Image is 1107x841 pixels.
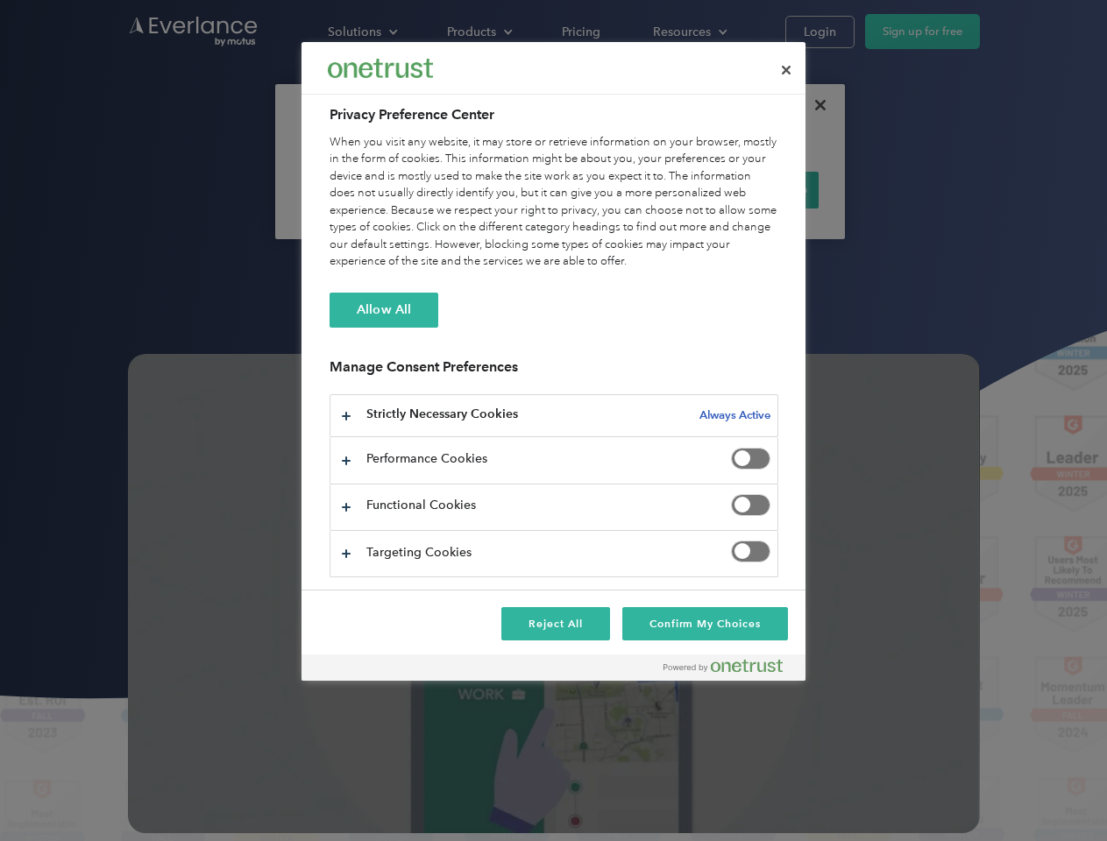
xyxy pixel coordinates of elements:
img: Powered by OneTrust Opens in a new Tab [663,659,783,673]
button: Close [767,51,805,89]
h3: Manage Consent Preferences [330,358,778,385]
input: Submit [129,104,217,141]
div: When you visit any website, it may store or retrieve information on your browser, mostly in the f... [330,134,778,271]
img: Everlance [328,59,433,77]
button: Confirm My Choices [622,607,788,640]
div: Privacy Preference Center [302,42,805,681]
div: Preference center [302,42,805,681]
h2: Privacy Preference Center [330,104,778,125]
button: Allow All [330,293,438,328]
div: Everlance [328,51,433,86]
button: Reject All [501,607,610,640]
a: Powered by OneTrust Opens in a new Tab [663,659,797,681]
